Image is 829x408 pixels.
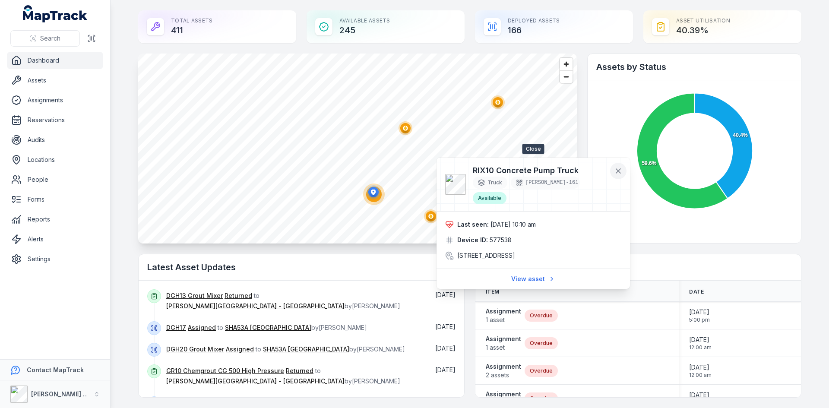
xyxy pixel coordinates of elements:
a: DGH20 Grout Mixer [166,345,224,354]
strong: Last seen: [457,220,489,229]
a: Audits [7,131,103,149]
h3: RIX10 Concrete Pump Truck [473,164,608,177]
a: SHA53A [GEOGRAPHIC_DATA] [263,345,349,354]
span: Date [689,288,704,295]
strong: Device ID: [457,236,488,244]
a: [PERSON_NAME][GEOGRAPHIC_DATA] - [GEOGRAPHIC_DATA] [166,302,345,310]
h2: Overdue & Missing Assets [484,261,792,273]
a: Reports [7,211,103,228]
span: Search [40,34,60,43]
time: 9/2/2025, 10:10:28 AM [490,221,536,228]
time: 9/2/2025, 9:40:52 AM [435,345,456,352]
h2: Assets by Status [596,61,792,73]
a: Returned [286,367,313,375]
strong: Assignment [486,335,521,343]
div: Available [473,192,506,204]
span: 2 assets [486,371,521,380]
a: Reservations [7,111,103,129]
span: [STREET_ADDRESS] [457,251,515,260]
time: 9/2/2025, 9:44:27 AM [435,323,456,330]
canvas: Map [138,54,577,244]
span: [DATE] [435,323,456,330]
span: Truck [487,179,502,186]
span: [DATE] [689,335,712,344]
span: 1 asset [486,343,521,352]
div: Overdue [525,392,558,405]
span: Item [486,288,499,295]
a: Assignment1 asset [486,335,521,352]
time: 9/2/2025, 12:00:00 AM [689,363,712,379]
time: 9/2/2025, 9:34:09 AM [435,366,456,373]
time: 8/25/2025, 12:00:00 AM [689,391,712,406]
span: 12:00 am [689,344,712,351]
a: Assigned [226,345,254,354]
strong: [PERSON_NAME] Group [31,390,102,398]
span: [DATE] [435,345,456,352]
span: 12:00 am [689,372,712,379]
a: MapTrack [23,5,88,22]
div: [PERSON_NAME]-161 [511,177,580,189]
a: [PERSON_NAME][GEOGRAPHIC_DATA] - [GEOGRAPHIC_DATA] [166,377,345,386]
a: People [7,171,103,188]
time: 6/27/2025, 5:00:00 PM [689,308,710,323]
a: GR10 Chemgrout CG 500 High Pressure [166,367,284,375]
span: Close [522,144,544,154]
span: to by [PERSON_NAME] [166,345,405,353]
span: 5:00 pm [689,316,710,323]
strong: Assignment [486,362,521,371]
a: Assignment1 asset [486,307,521,324]
div: Overdue [525,337,558,349]
span: 1 asset [486,316,521,324]
span: [DATE] [689,391,712,399]
a: DGH17 [166,323,186,332]
a: Returned [225,291,252,300]
span: [DATE] [435,291,456,298]
a: SHA53A [GEOGRAPHIC_DATA] [225,323,311,332]
a: Assigned [188,323,216,332]
time: 9/2/2025, 9:48:54 AM [435,291,456,298]
span: [DATE] 10:10 am [490,221,536,228]
a: Assignment [486,390,521,407]
a: Dashboard [7,52,103,69]
a: Assignment2 assets [486,362,521,380]
button: Zoom in [560,58,573,70]
button: Zoom out [560,70,573,83]
span: [DATE] [435,366,456,373]
span: [DATE] [689,308,710,316]
span: to by [PERSON_NAME] [166,324,367,331]
div: Overdue [525,365,558,377]
time: 7/31/2025, 12:00:00 AM [689,335,712,351]
a: DGH13 Grout Mixer [166,291,223,300]
div: Overdue [525,310,558,322]
a: Assignments [7,92,103,109]
a: View asset [506,271,561,287]
a: Assets [7,72,103,89]
span: [DATE] [689,363,712,372]
span: to by [PERSON_NAME] [166,292,400,310]
button: Search [10,30,80,47]
a: Alerts [7,231,103,248]
strong: Assignment [486,307,521,316]
h2: Latest Asset Updates [147,261,456,273]
span: to by [PERSON_NAME] [166,367,400,385]
strong: Contact MapTrack [27,366,84,373]
a: Settings [7,250,103,268]
strong: Assignment [486,390,521,399]
a: Forms [7,191,103,208]
span: 577538 [490,236,512,244]
a: Locations [7,151,103,168]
